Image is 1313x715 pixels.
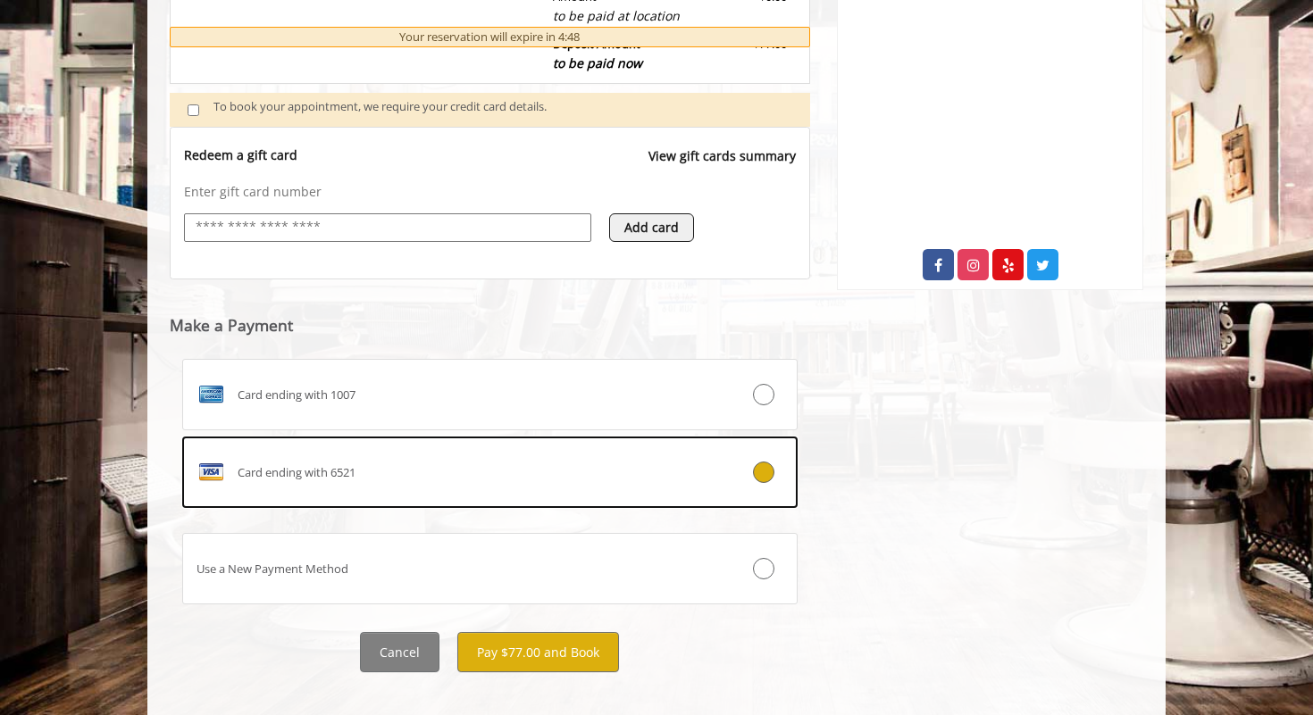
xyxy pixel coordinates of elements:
[553,6,691,26] div: to be paid at location
[553,36,642,71] b: Deposit Amount
[170,27,810,47] div: Your reservation will expire in 4:48
[184,183,796,201] p: Enter gift card number
[648,146,796,183] a: View gift cards summary
[170,317,293,334] label: Make a Payment
[182,533,798,604] label: Use a New Payment Method
[360,632,439,672] button: Cancel
[457,632,619,672] button: Pay $77.00 and Book
[704,35,786,73] div: $77.00
[238,463,355,482] span: Card ending with 6521
[238,386,355,404] span: Card ending with 1007
[553,54,642,71] span: to be paid now
[184,146,297,164] p: Redeem a gift card
[213,97,792,121] div: To book your appointment, we require your credit card details.
[609,213,694,242] button: Add card
[197,380,225,409] img: AMEX
[197,458,225,486] img: VISA
[183,560,694,578] div: Use a New Payment Method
